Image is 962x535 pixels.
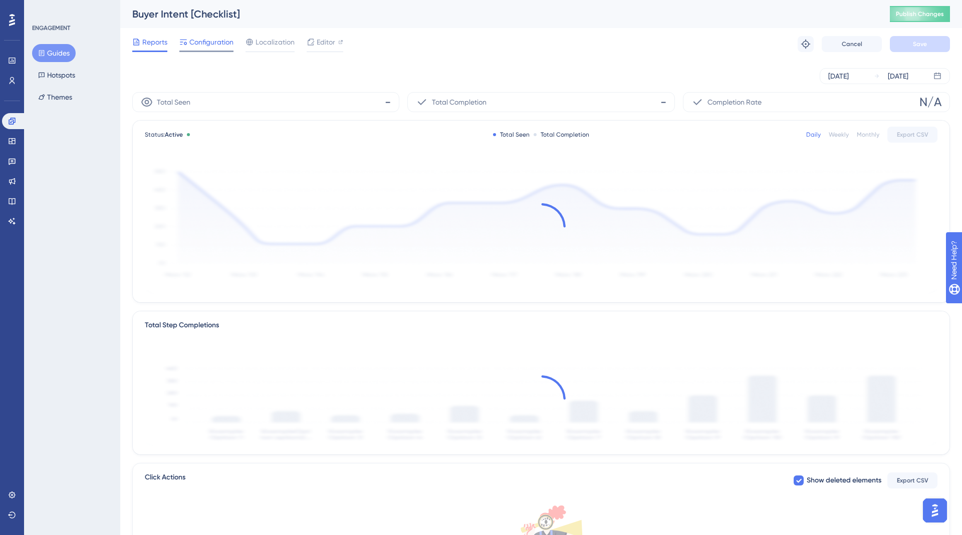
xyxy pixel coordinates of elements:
div: Buyer Intent [Checklist] [132,7,865,21]
button: Save [890,36,950,52]
span: Need Help? [24,3,63,15]
span: Active [165,131,183,138]
span: Editor [317,36,335,48]
div: Total Seen [493,131,530,139]
div: Weekly [829,131,849,139]
div: Total Step Completions [145,319,219,331]
span: - [660,94,666,110]
span: Localization [256,36,295,48]
button: Themes [32,88,78,106]
span: Configuration [189,36,233,48]
button: Export CSV [887,472,937,488]
span: Show deleted elements [807,474,881,486]
button: Guides [32,44,76,62]
iframe: UserGuiding AI Assistant Launcher [920,495,950,525]
span: Export CSV [897,131,928,139]
span: Completion Rate [707,96,762,108]
button: Export CSV [887,127,937,143]
span: Click Actions [145,471,185,489]
span: Cancel [842,40,862,48]
span: Total Completion [432,96,487,108]
span: Export CSV [897,476,928,484]
span: N/A [919,94,941,110]
div: ENGAGEMENT [32,24,70,32]
div: Monthly [857,131,879,139]
button: Publish Changes [890,6,950,22]
span: Status: [145,131,183,139]
span: Total Seen [157,96,190,108]
div: Daily [806,131,821,139]
span: - [385,94,391,110]
div: [DATE] [828,70,849,82]
span: Save [913,40,927,48]
span: Reports [142,36,167,48]
div: Total Completion [534,131,589,139]
button: Cancel [822,36,882,52]
div: [DATE] [888,70,908,82]
span: Publish Changes [896,10,944,18]
button: Hotspots [32,66,81,84]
